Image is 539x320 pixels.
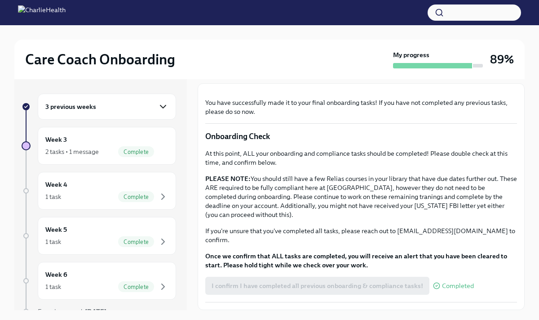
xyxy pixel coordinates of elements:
[45,225,67,234] h6: Week 5
[22,172,176,210] a: Week 41 taskComplete
[205,98,517,116] p: You have successfully made it to your final onboarding tasks! If you have not completed any previ...
[45,180,67,189] h6: Week 4
[45,147,99,156] div: 2 tasks • 1 message
[18,5,66,20] img: CharlieHealth
[45,237,61,246] div: 1 task
[490,51,514,68] h3: 89%
[22,262,176,300] a: Week 61 taskComplete
[22,217,176,255] a: Week 51 taskComplete
[38,94,176,120] div: 3 previous weeks
[118,284,154,290] span: Complete
[205,149,517,167] p: At this point, ALL your onboarding and compliance tasks should be completed! Please double check ...
[118,149,154,155] span: Complete
[38,307,106,315] span: Experience ends
[205,252,507,269] strong: Once we confirm that ALL tasks are completed, you will receive an alert that you have been cleare...
[205,175,251,183] strong: PLEASE NOTE:
[22,127,176,165] a: Week 32 tasks • 1 messageComplete
[45,135,67,144] h6: Week 3
[85,307,106,315] strong: [DATE]
[393,50,429,59] strong: My progress
[118,239,154,245] span: Complete
[205,226,517,244] p: If you're unsure that you've completed all tasks, please reach out to [EMAIL_ADDRESS][DOMAIN_NAME...
[45,192,61,201] div: 1 task
[45,102,96,112] h6: 3 previous weeks
[25,50,175,68] h2: Care Coach Onboarding
[45,270,67,279] h6: Week 6
[205,174,517,219] p: You should still have a few Relias courses in your library that have due dates further out. These...
[118,194,154,200] span: Complete
[442,283,474,289] span: Completed
[45,282,61,291] div: 1 task
[205,131,517,142] p: Onboarding Check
